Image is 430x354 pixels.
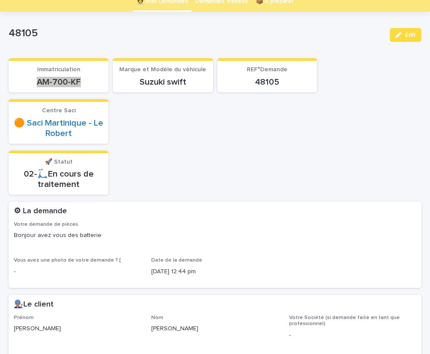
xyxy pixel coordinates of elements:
[289,331,416,340] p: -
[14,118,103,139] a: 🟠 Saci Martinique - Le Robert
[9,27,383,40] p: 48105
[14,231,416,240] p: Bonjour avez vous des batterie
[37,66,80,73] span: Immatriculation
[14,207,67,216] h2: ⚙ La demande
[151,267,278,276] p: [DATE] 12:44 pm
[14,324,141,333] p: [PERSON_NAME]
[42,107,76,114] span: Centre Saci
[223,77,312,87] p: 48105
[118,77,207,87] p: Suzuki swift
[14,267,141,276] p: -
[14,300,54,310] h2: 👨🏽‍🔧Le client
[151,315,163,320] span: Nom
[151,324,278,333] p: [PERSON_NAME]
[14,222,78,227] span: Votre demande de pièces
[151,258,202,263] span: Date de la demande
[390,28,421,42] button: Edit
[14,315,34,320] span: Prénom
[247,66,287,73] span: REF°Demande
[119,66,206,73] span: Marque et Modèle du véhicule
[14,169,103,190] p: 02-🛴En cours de traitement
[14,77,103,87] p: AM-700-KF
[405,32,416,38] span: Edit
[14,258,121,263] span: Vous avez une photo de votre demande ? [
[289,315,400,326] span: Votre Société (si demande faite en tant que professionnel)
[45,159,73,165] span: 🚀 Statut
